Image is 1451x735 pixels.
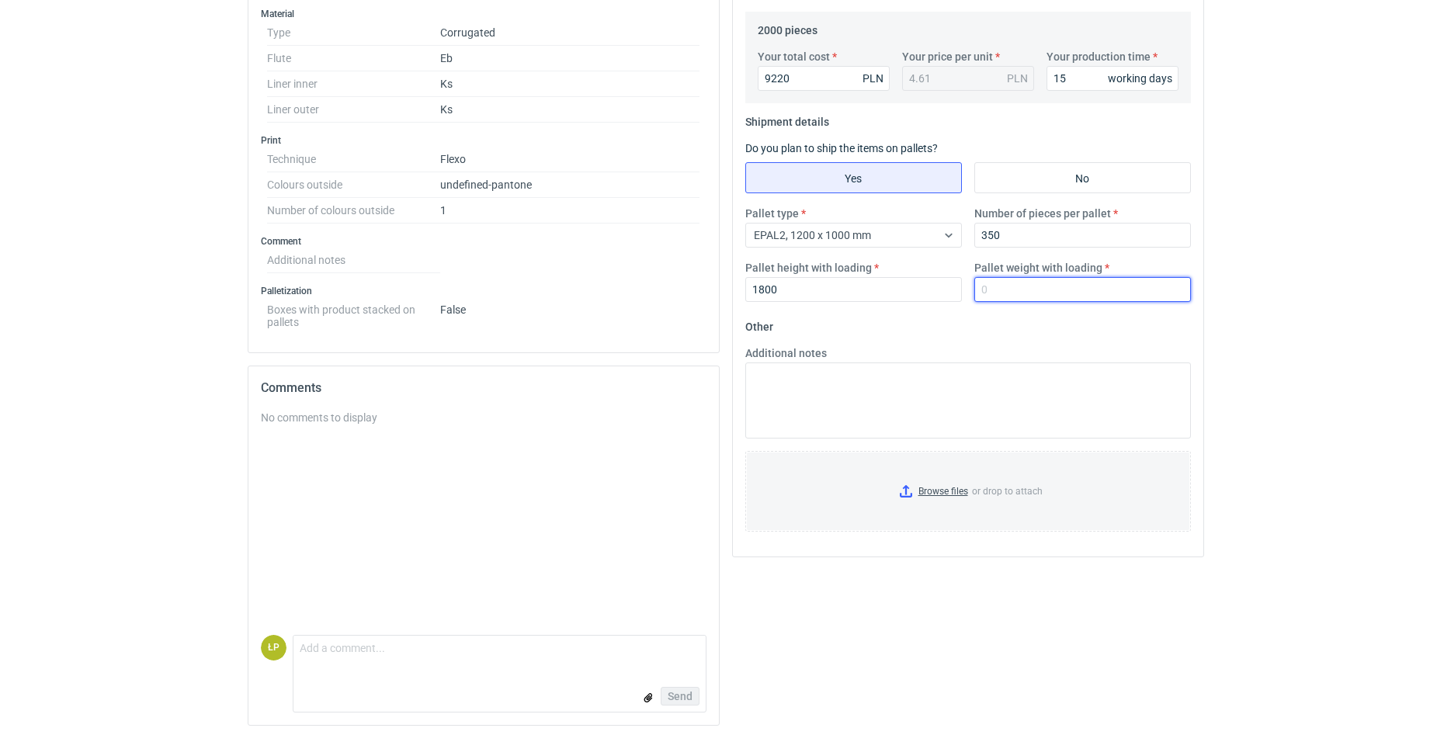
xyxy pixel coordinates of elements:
[440,297,700,328] dd: False
[974,162,1191,193] label: No
[745,345,827,361] label: Additional notes
[440,20,700,46] dd: Corrugated
[974,206,1111,221] label: Number of pieces per pallet
[758,49,830,64] label: Your total cost
[745,314,773,333] legend: Other
[267,20,440,46] dt: Type
[745,162,962,193] label: Yes
[745,109,829,128] legend: Shipment details
[267,248,440,273] dt: Additional notes
[440,46,700,71] dd: Eb
[261,285,706,297] h3: Palletization
[267,147,440,172] dt: Technique
[267,71,440,97] dt: Liner inner
[261,635,286,660] figcaption: ŁP
[668,691,693,702] span: Send
[974,260,1102,276] label: Pallet weight with loading
[1047,66,1179,91] input: 0
[974,223,1191,248] input: 0
[902,49,993,64] label: Your price per unit
[440,198,700,224] dd: 1
[1047,49,1151,64] label: Your production time
[758,66,890,91] input: 0
[261,134,706,147] h3: Print
[745,277,962,302] input: 0
[440,97,700,123] dd: Ks
[746,452,1190,531] label: or drop to attach
[267,297,440,328] dt: Boxes with product stacked on pallets
[261,410,706,425] div: No comments to display
[267,198,440,224] dt: Number of colours outside
[267,172,440,198] dt: Colours outside
[754,229,871,241] span: EPAL2, 1200 x 1000 mm
[974,277,1191,302] input: 0
[267,46,440,71] dt: Flute
[745,142,938,154] label: Do you plan to ship the items on pallets?
[661,687,699,706] button: Send
[261,235,706,248] h3: Comment
[745,260,872,276] label: Pallet height with loading
[267,97,440,123] dt: Liner outer
[758,18,817,36] legend: 2000 pieces
[440,71,700,97] dd: Ks
[745,206,799,221] label: Pallet type
[261,635,286,660] div: Łukasz Postawa
[863,71,883,86] div: PLN
[261,379,706,397] h2: Comments
[440,147,700,172] dd: Flexo
[1007,71,1028,86] div: PLN
[440,172,700,198] dd: undefined-pantone
[1108,71,1172,86] div: working days
[261,8,706,20] h3: Material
